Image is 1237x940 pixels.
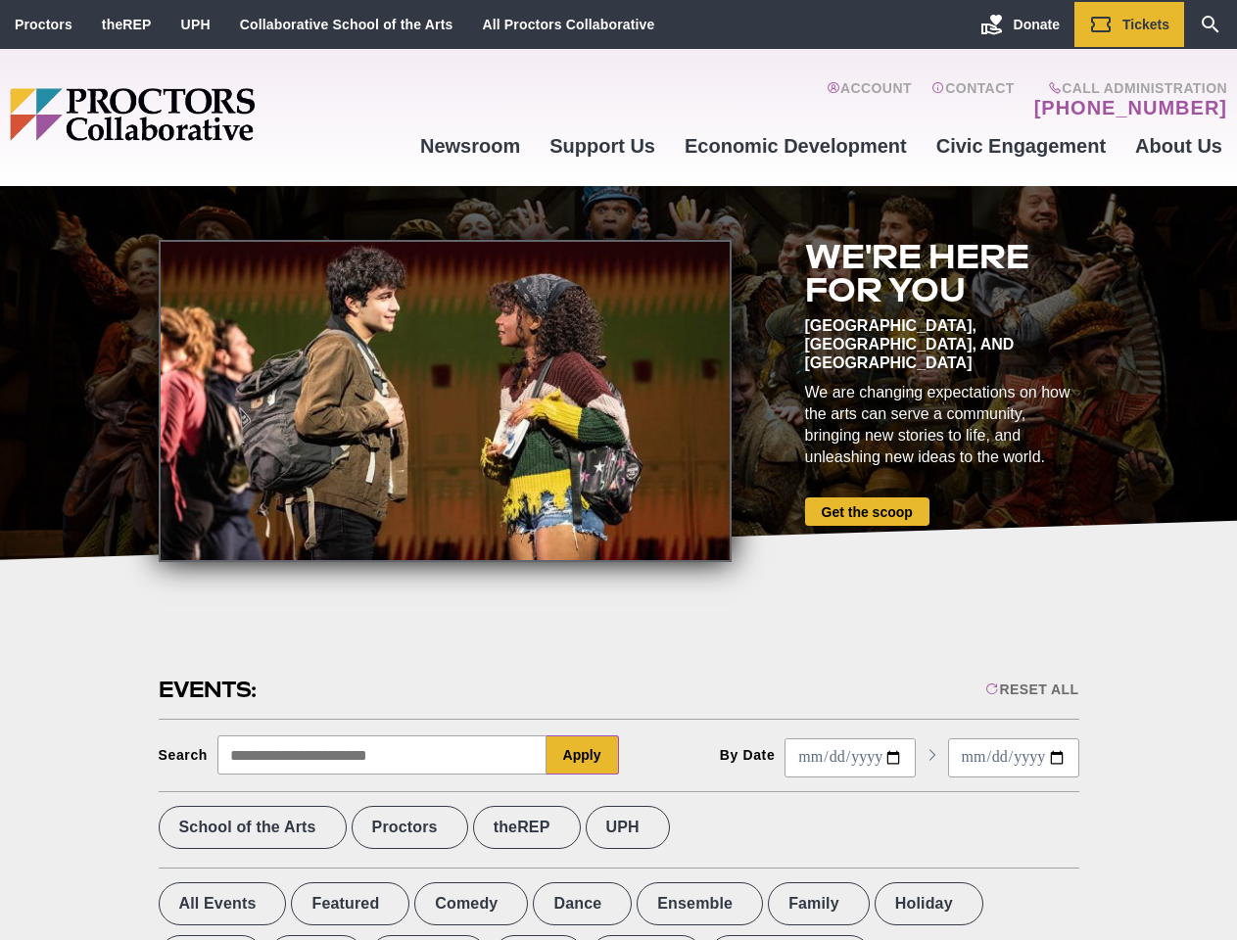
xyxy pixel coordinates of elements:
label: Holiday [875,882,983,925]
label: Featured [291,882,409,925]
label: School of the Arts [159,806,347,849]
a: Search [1184,2,1237,47]
label: Comedy [414,882,528,925]
div: [GEOGRAPHIC_DATA], [GEOGRAPHIC_DATA], and [GEOGRAPHIC_DATA] [805,316,1079,372]
a: Get the scoop [805,497,929,526]
div: Search [159,747,209,763]
button: Apply [547,735,619,775]
h2: Events: [159,675,260,705]
a: [PHONE_NUMBER] [1034,96,1227,119]
a: theREP [102,17,152,32]
label: Ensemble [637,882,763,925]
div: Reset All [985,681,1078,697]
a: All Proctors Collaborative [482,17,654,32]
span: Tickets [1122,17,1169,32]
a: About Us [1120,119,1237,172]
a: Contact [931,80,1015,119]
img: Proctors logo [10,88,405,141]
a: Collaborative School of the Arts [240,17,453,32]
h2: We're here for you [805,240,1079,306]
span: Call Administration [1028,80,1227,96]
a: UPH [181,17,211,32]
span: Donate [1014,17,1060,32]
a: Civic Engagement [922,119,1120,172]
a: Newsroom [405,119,535,172]
div: We are changing expectations on how the arts can serve a community, bringing new stories to life,... [805,382,1079,468]
a: Support Us [535,119,670,172]
label: Family [768,882,870,925]
div: By Date [720,747,776,763]
label: Dance [533,882,632,925]
a: Proctors [15,17,72,32]
a: Economic Development [670,119,922,172]
a: Donate [966,2,1074,47]
label: Proctors [352,806,468,849]
a: Account [827,80,912,119]
label: theREP [473,806,581,849]
a: Tickets [1074,2,1184,47]
label: UPH [586,806,670,849]
label: All Events [159,882,287,925]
